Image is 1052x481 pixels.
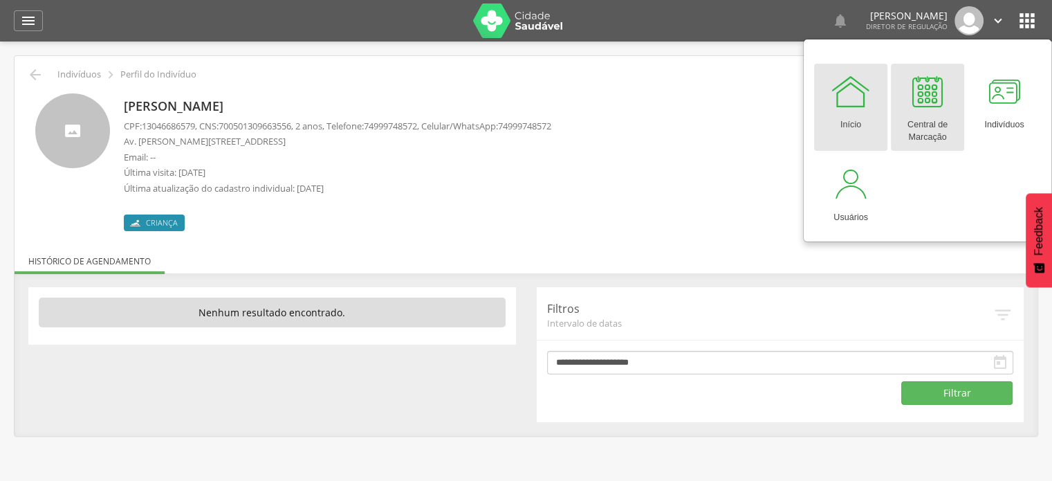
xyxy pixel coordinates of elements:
[39,298,506,328] p: Nenhum resultado encontrado.
[901,381,1013,405] button: Filtrar
[1016,10,1038,32] i: 
[1026,193,1052,287] button: Feedback - Mostrar pesquisa
[990,6,1006,35] a: 
[20,12,37,29] i: 
[124,166,551,179] p: Última visita: [DATE]
[124,98,551,116] p: [PERSON_NAME]
[219,120,291,132] span: 700501309663556
[990,13,1006,28] i: 
[1033,207,1045,255] span: Feedback
[27,66,44,83] i: 
[364,120,417,132] span: 74999748572
[832,6,849,35] a: 
[866,11,948,21] p: [PERSON_NAME]
[14,10,43,31] a: 
[142,120,195,132] span: 13046686579
[124,151,551,164] p: Email: --
[547,301,993,317] p: Filtros
[891,64,964,151] a: Central de Marcação
[103,67,118,82] i: 
[993,305,1013,325] i: 
[120,69,196,80] p: Perfil do Indivíduo
[124,135,551,148] p: Av. [PERSON_NAME][STREET_ADDRESS]
[124,182,551,195] p: Última atualização do cadastro individual: [DATE]
[866,21,948,31] span: Diretor de regulação
[57,69,101,80] p: Indivíduos
[146,217,178,228] span: Criança
[498,120,551,132] span: 74999748572
[832,12,849,29] i: 
[814,156,887,231] a: Usuários
[547,317,993,329] span: Intervalo de datas
[992,354,1008,371] i: 
[124,120,551,133] p: CPF: , CNS: , 2 anos, Telefone: , Celular/WhatsApp:
[968,64,1041,151] a: Indivíduos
